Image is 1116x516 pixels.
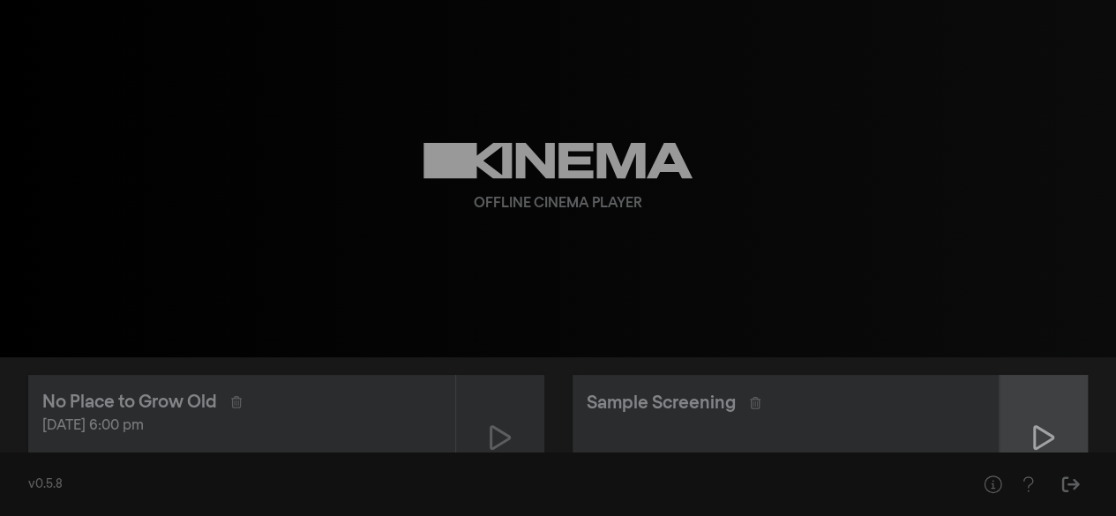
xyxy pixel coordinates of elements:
div: [DATE] 6:00 pm [42,415,441,437]
div: Sample Screening [587,390,736,416]
div: v0.5.8 [28,475,940,494]
div: Offline Cinema Player [474,193,642,214]
div: No Place to Grow Old [42,389,217,415]
button: Help [975,467,1010,502]
button: Help [1010,467,1045,502]
button: Sign Out [1052,467,1088,502]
